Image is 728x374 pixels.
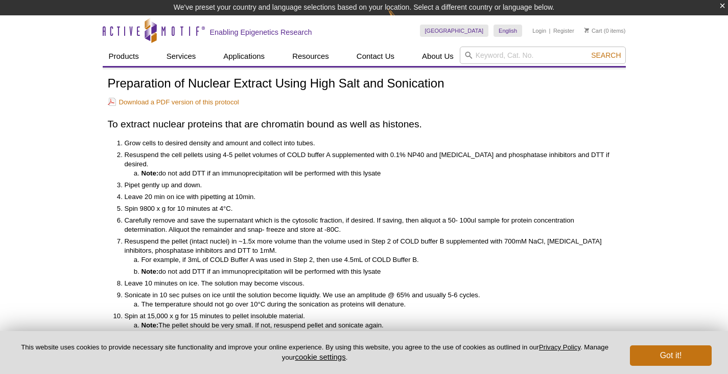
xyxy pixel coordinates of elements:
[553,27,574,34] a: Register
[125,204,610,213] li: Spin 9800 x g for 10 minutes at 4°C.
[125,237,610,276] li: Resuspend the pellet (intact nuclei) in ~1.5x more volume than the volume used in Step 2 of COLD ...
[160,47,202,66] a: Services
[103,47,145,66] a: Products
[125,216,610,234] li: Carefully remove and save the supernatant which is the cytosolic fraction, if desired. If saving,...
[217,47,271,66] a: Applications
[591,51,621,59] span: Search
[388,8,415,32] img: Change Here
[584,25,626,37] li: (0 items)
[16,343,613,362] p: This website uses cookies to provide necessary site functionality and improve your online experie...
[295,353,345,361] button: cookie settings
[125,181,610,190] li: Pipet gently up and down.
[584,27,602,34] a: Cart
[210,28,312,37] h2: Enabling Epigenetics Research
[588,51,624,60] button: Search
[125,150,610,178] li: Resuspend the cell pellets using 4-5 pellet volumes of COLD buffer A supplemented with 0.1% NP40 ...
[142,321,159,329] strong: Note:
[142,169,159,177] strong: Note:
[416,47,460,66] a: About Us
[108,77,621,92] h1: Preparation of Nuclear Extract Using High Salt and Sonication
[142,169,610,178] li: do not add DTT if an immunoprecipitation will be performed with this lysate
[142,268,159,275] strong: Note:
[142,255,610,265] li: For example, if 3mL of COLD Buffer A was used in Step 2, then use 4.5mL of COLD Buffer B.
[125,279,610,288] li: Leave 10 minutes on ice. The solution may become viscous.
[539,343,580,351] a: Privacy Policy
[549,25,551,37] li: |
[494,25,522,37] a: English
[125,312,610,330] li: Spin at 15,000 x g for 15 minutes to pellet insoluble material.
[108,117,621,131] h2: To extract nuclear proteins that are chromatin bound as well as histones.
[584,28,589,33] img: Your Cart
[286,47,335,66] a: Resources
[532,27,546,34] a: Login
[460,47,626,64] input: Keyword, Cat. No.
[142,300,610,309] li: The temperature should not go over 10°C during the sonication as proteins will denature.
[142,267,610,276] li: do not add DTT if an immunoprecipitation will be performed with this lysate
[125,291,610,309] li: Sonicate in 10 sec pulses on ice until the solution become liquidly. We use an amplitude @ 65% an...
[142,321,610,330] li: The pellet should be very small. If not, resuspend pellet and sonicate again.
[125,139,610,148] li: Grow cells to desired density and amount and collect into tubes.
[420,25,489,37] a: [GEOGRAPHIC_DATA]
[630,345,712,366] button: Got it!
[350,47,401,66] a: Contact Us
[125,192,610,202] li: Leave 20 min on ice with pipetting at 10min.
[108,97,239,107] a: Download a PDF version of this protocol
